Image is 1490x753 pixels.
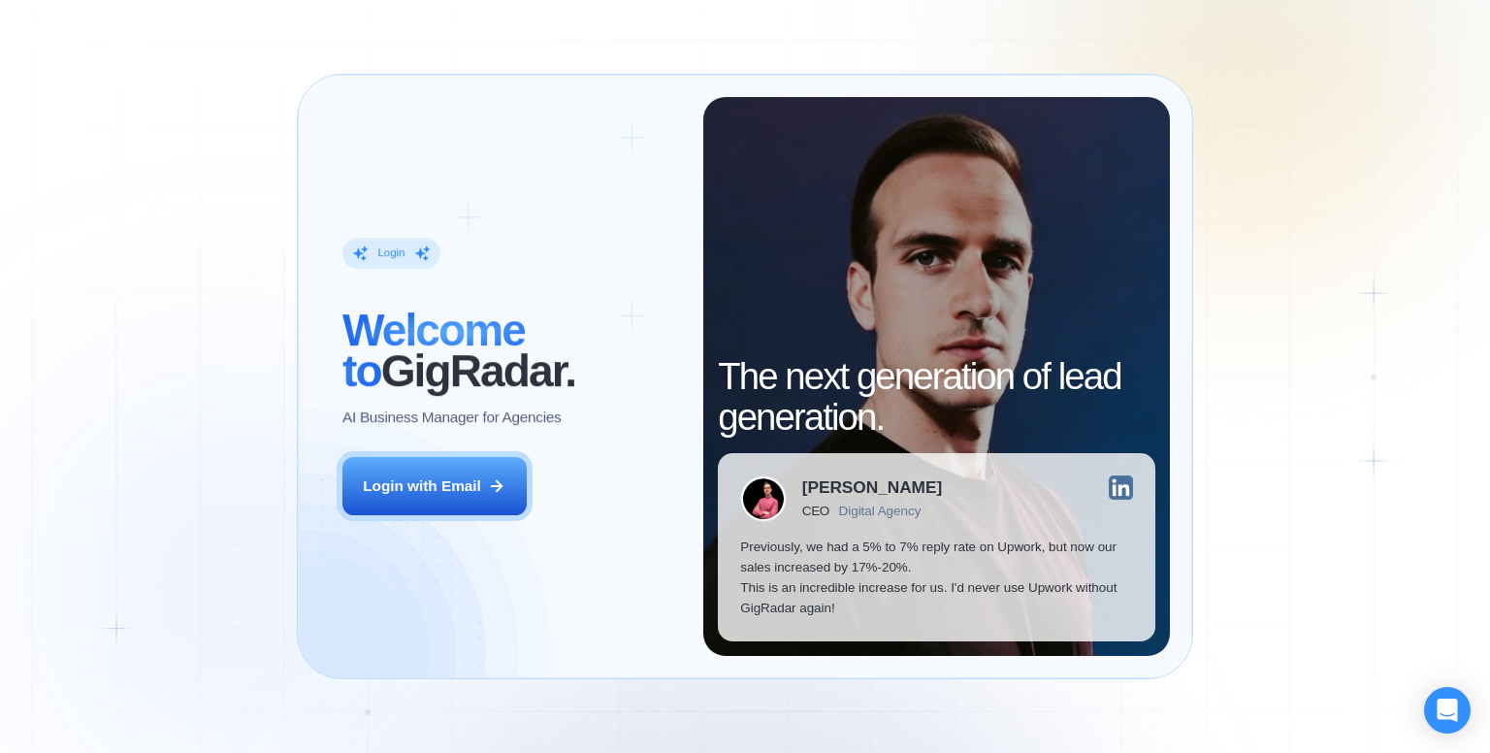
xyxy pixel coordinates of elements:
[342,407,561,427] p: AI Business Manager for Agencies
[802,504,829,518] div: CEO
[839,504,922,518] div: Digital Agency
[363,475,481,496] div: Login with Email
[342,311,681,392] h2: ‍ GigRadar.
[740,537,1133,619] p: Previously, we had a 5% to 7% reply rate on Upwork, but now our sales increased by 17%-20%. This ...
[802,479,942,496] div: [PERSON_NAME]
[1424,687,1471,734] div: Open Intercom Messenger
[377,246,405,261] div: Login
[342,306,525,397] span: Welcome to
[342,457,527,515] button: Login with Email
[718,356,1155,438] h2: The next generation of lead generation.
